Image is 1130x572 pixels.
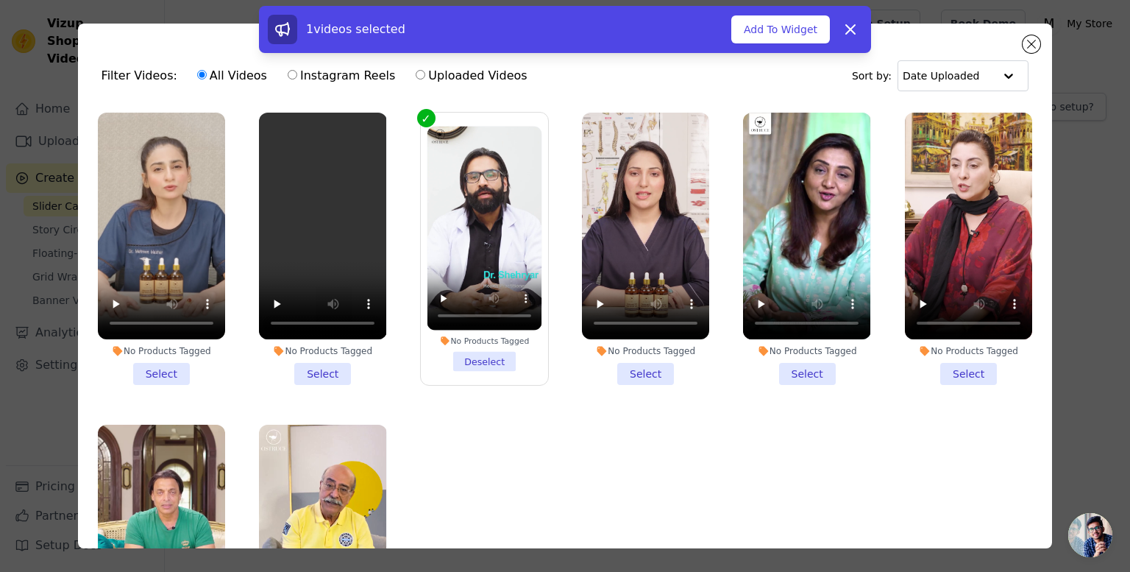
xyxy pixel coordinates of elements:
[259,345,386,357] div: No Products Tagged
[582,345,709,357] div: No Products Tagged
[98,345,225,357] div: No Products Tagged
[852,60,1029,91] div: Sort by:
[287,66,396,85] label: Instagram Reels
[415,66,527,85] label: Uploaded Videos
[1068,513,1112,557] div: Open chat
[743,345,870,357] div: No Products Tagged
[905,345,1032,357] div: No Products Tagged
[306,22,405,36] span: 1 videos selected
[731,15,830,43] button: Add To Widget
[427,336,541,346] div: No Products Tagged
[196,66,268,85] label: All Videos
[102,59,536,93] div: Filter Videos:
